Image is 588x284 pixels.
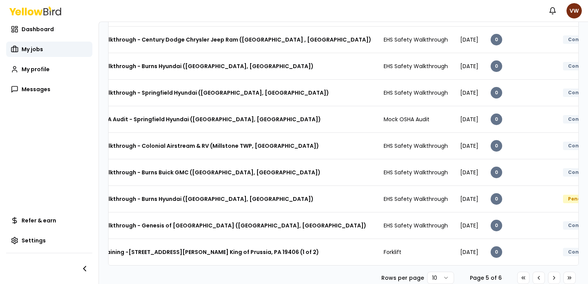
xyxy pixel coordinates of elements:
[460,169,478,176] span: [DATE]
[460,115,478,123] span: [DATE]
[460,195,478,203] span: [DATE]
[79,192,314,206] h3: Safety Walkthrough - Burns Hyundai ([GEOGRAPHIC_DATA], [GEOGRAPHIC_DATA])
[22,65,50,73] span: My profile
[491,220,502,231] div: 0
[381,274,424,282] p: Rows per page
[6,62,92,77] a: My profile
[22,237,46,244] span: Settings
[491,114,502,125] div: 0
[491,87,502,99] div: 0
[460,222,478,229] span: [DATE]
[566,3,582,18] span: VW
[79,33,371,47] h3: Safety Walkthrough - Century Dodge Chrysler Jeep Ram ([GEOGRAPHIC_DATA] , [GEOGRAPHIC_DATA])
[79,245,319,259] h3: Forklift Training -[STREET_ADDRESS][PERSON_NAME] King of Prussia, PA 19406 (1 of 2)
[6,82,92,97] a: Messages
[384,62,448,70] span: EHS Safety Walkthrough
[460,142,478,150] span: [DATE]
[6,22,92,37] a: Dashboard
[384,222,448,229] span: EHS Safety Walkthrough
[384,195,448,203] span: EHS Safety Walkthrough
[79,165,321,179] h3: Safety Walkthrough - Burns Buick GMC ([GEOGRAPHIC_DATA], [GEOGRAPHIC_DATA])
[384,115,429,123] span: Mock OSHA Audit
[491,60,502,72] div: 0
[460,248,478,256] span: [DATE]
[384,142,448,150] span: EHS Safety Walkthrough
[79,139,319,153] h3: Safety Walkthrough - Colonial Airstream & RV (Millstone TWP, [GEOGRAPHIC_DATA])
[491,34,502,45] div: 0
[79,86,329,100] h3: Safety Walkthrough - Springfield Hyundai ([GEOGRAPHIC_DATA], [GEOGRAPHIC_DATA])
[491,246,502,258] div: 0
[79,112,321,126] h3: Mock OSHA Audit - Springfield Hyundai ([GEOGRAPHIC_DATA], [GEOGRAPHIC_DATA])
[384,169,448,176] span: EHS Safety Walkthrough
[460,89,478,97] span: [DATE]
[6,213,92,228] a: Refer & earn
[491,167,502,178] div: 0
[384,89,448,97] span: EHS Safety Walkthrough
[22,217,56,224] span: Refer & earn
[460,62,478,70] span: [DATE]
[79,219,366,232] h3: Safety Walkthrough - Genesis of [GEOGRAPHIC_DATA] ([GEOGRAPHIC_DATA], [GEOGRAPHIC_DATA])
[22,85,50,93] span: Messages
[79,59,314,73] h3: Safety Walkthrough - Burns Hyundai ([GEOGRAPHIC_DATA], [GEOGRAPHIC_DATA])
[460,36,478,43] span: [DATE]
[491,193,502,205] div: 0
[22,25,54,33] span: Dashboard
[22,45,43,53] span: My jobs
[466,274,505,282] div: Page 5 of 6
[6,233,92,248] a: Settings
[384,248,401,256] span: Forklift
[491,140,502,152] div: 0
[6,42,92,57] a: My jobs
[384,36,448,43] span: EHS Safety Walkthrough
